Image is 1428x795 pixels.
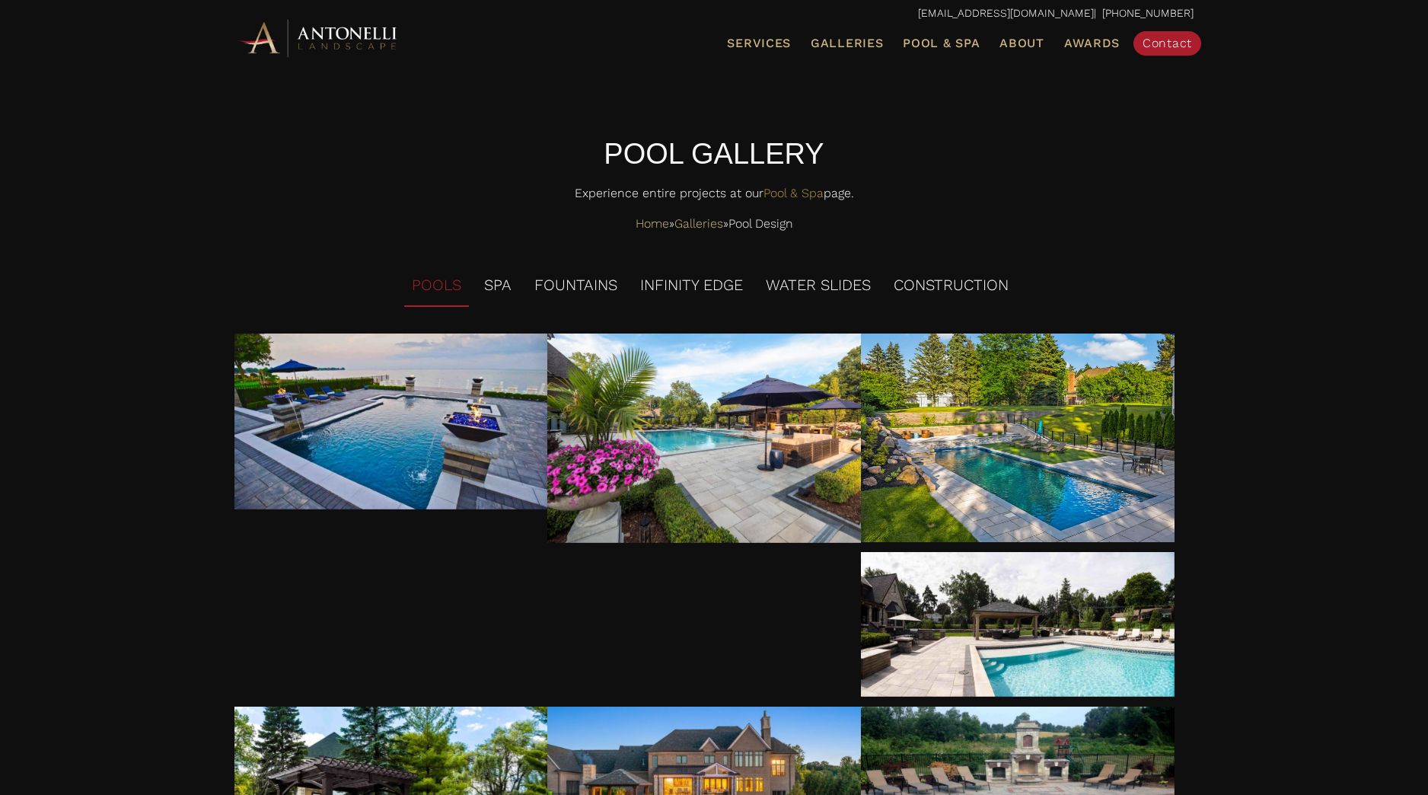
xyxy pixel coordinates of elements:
[763,186,824,200] a: Pool & Spa
[886,265,1016,307] li: CONSTRUCTION
[918,7,1094,19] a: [EMAIL_ADDRESS][DOMAIN_NAME]
[1058,34,1126,53] a: Awards
[811,36,883,50] span: Galleries
[721,34,797,53] a: Services
[727,37,791,49] span: Services
[903,36,980,50] span: Pool & Spa
[633,265,751,307] li: INFINITY EDGE
[758,265,878,307] li: WATER SLIDES
[636,212,793,235] span: » »
[728,212,793,235] span: Pool Design
[527,265,625,307] li: FOUNTAINS
[477,265,519,307] li: SPA
[404,265,469,307] li: POOLS
[805,34,889,53] a: Galleries
[1143,36,1192,50] span: Contact
[234,182,1194,212] p: Experience entire projects at our page.
[1133,31,1201,56] a: Contact
[674,212,723,235] a: Galleries
[636,212,669,235] a: Home
[1064,36,1120,50] span: Awards
[897,34,986,53] a: Pool & Spa
[993,34,1050,53] a: About
[234,17,402,59] img: Antonelli Horizontal Logo
[234,212,1194,235] nav: Breadcrumbs
[999,37,1044,49] span: About
[234,4,1194,24] p: | [PHONE_NUMBER]
[234,134,1194,174] h5: POOL GALLERY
